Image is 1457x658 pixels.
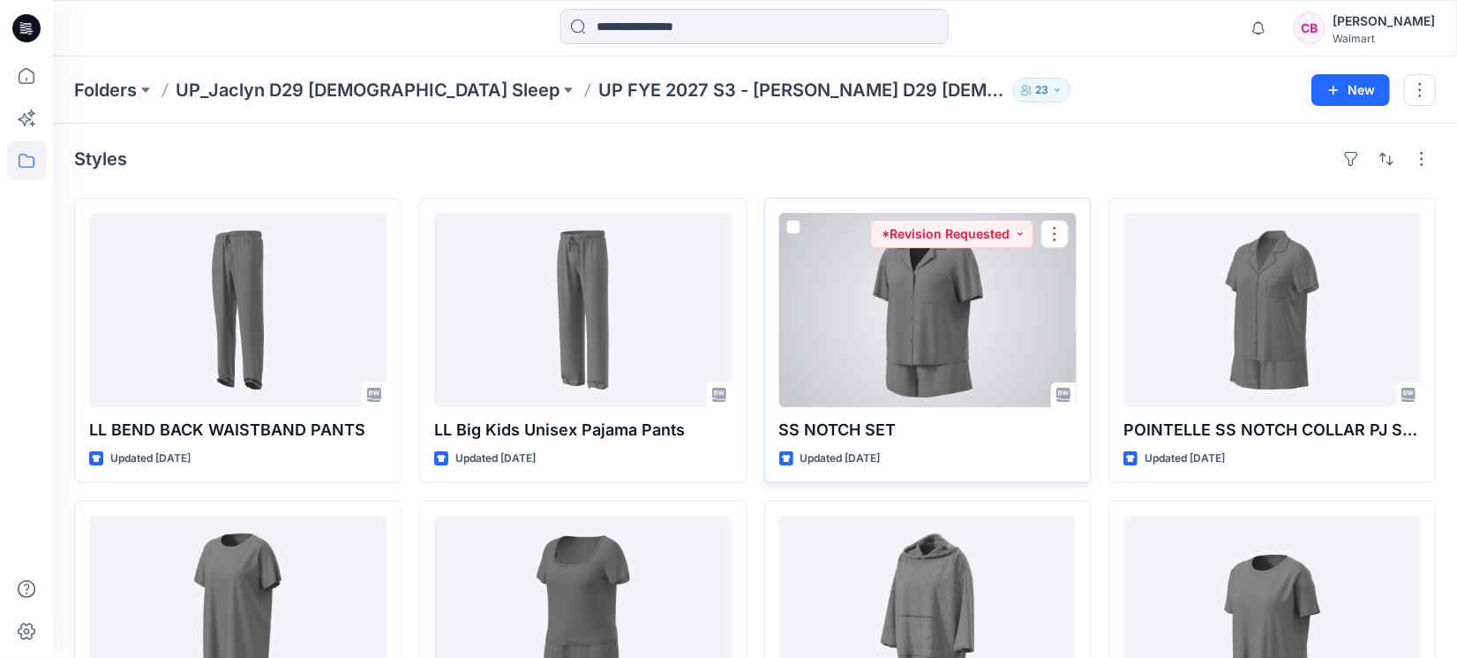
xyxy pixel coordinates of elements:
button: New [1311,74,1390,106]
a: SS NOTCH SET [779,213,1077,407]
p: Updated [DATE] [110,450,191,468]
p: UP FYE 2027 S3 - [PERSON_NAME] D29 [DEMOGRAPHIC_DATA] Sleepwear [598,78,1006,102]
button: 23 [1013,78,1070,102]
a: LL BEND BACK WAISTBAND PANTS [89,213,387,407]
p: Updated [DATE] [455,450,536,468]
p: Updated [DATE] [1145,450,1225,468]
p: LL BEND BACK WAISTBAND PANTS [89,418,387,442]
div: [PERSON_NAME] [1333,11,1435,32]
a: Folders [74,78,137,102]
h4: Styles [74,148,127,170]
div: CB [1294,12,1326,44]
p: LL Big Kids Unisex Pajama Pants [434,418,732,442]
p: POINTELLE SS NOTCH COLLAR PJ SET [1123,418,1421,442]
p: 23 [1035,80,1048,100]
p: SS NOTCH SET [779,418,1077,442]
a: UP_Jaclyn D29 [DEMOGRAPHIC_DATA] Sleep [176,78,560,102]
p: Updated [DATE] [800,450,881,468]
a: POINTELLE SS NOTCH COLLAR PJ SET [1123,213,1421,407]
div: Walmart [1333,32,1435,45]
a: LL Big Kids Unisex Pajama Pants [434,213,732,407]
